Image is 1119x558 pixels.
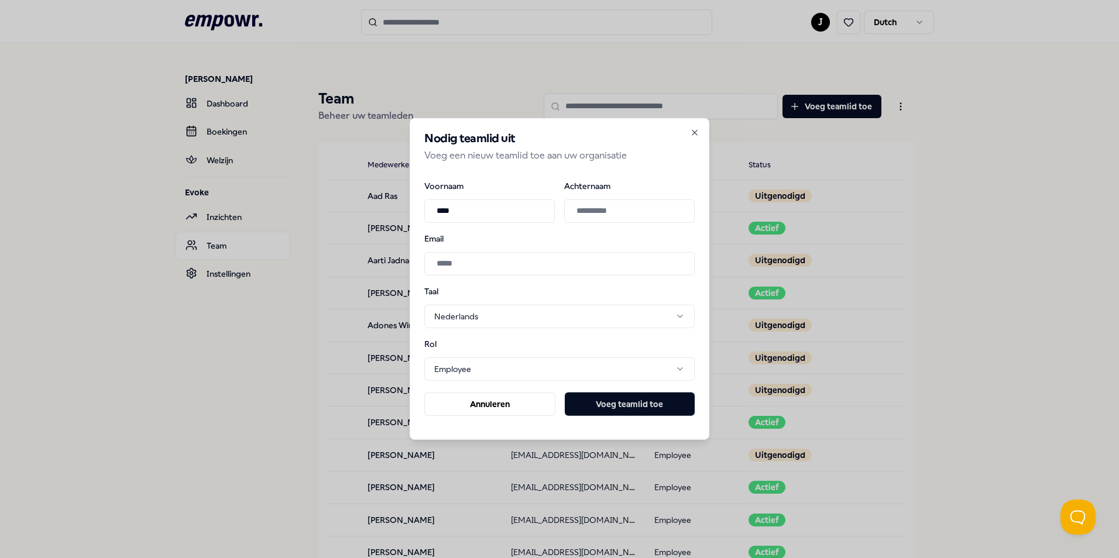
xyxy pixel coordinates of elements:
[424,234,695,242] label: Email
[424,133,695,144] h2: Nodig teamlid uit
[424,148,695,163] p: Voeg een nieuw teamlid toe aan uw organisatie
[424,340,485,348] label: Rol
[424,392,555,416] button: Annuleren
[564,181,695,190] label: Achternaam
[424,181,555,190] label: Voornaam
[565,392,695,416] button: Voeg teamlid toe
[424,287,485,295] label: Taal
